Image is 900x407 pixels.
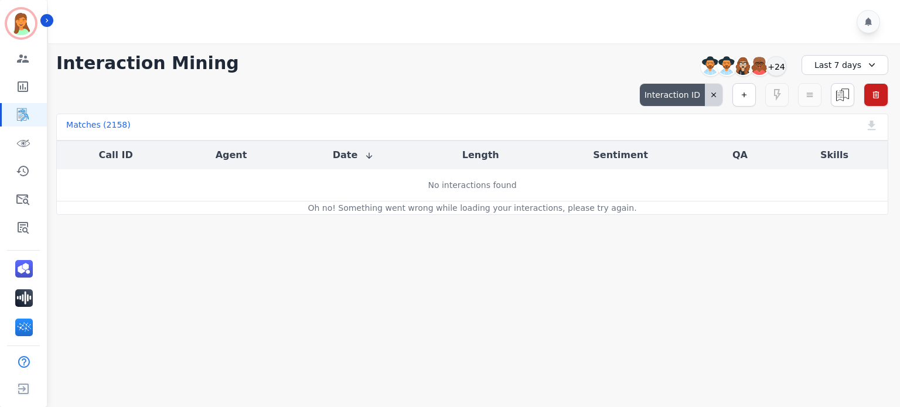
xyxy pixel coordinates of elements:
button: Sentiment [593,148,647,162]
div: No interactions found [428,179,516,191]
button: Agent [216,148,247,162]
h1: Interaction Mining [56,53,239,74]
button: QA [732,148,748,162]
button: Call ID [99,148,133,162]
div: Interaction ID [640,84,705,106]
div: Last 7 days [802,55,888,75]
button: Length [462,148,499,162]
img: Bordered avatar [7,9,35,37]
button: Skills [820,148,848,162]
button: Date [333,148,374,162]
div: Oh no! Something went wrong while loading your interactions, please try again. [57,202,887,214]
div: +24 [766,56,786,76]
div: Matches ( 2158 ) [66,119,131,135]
